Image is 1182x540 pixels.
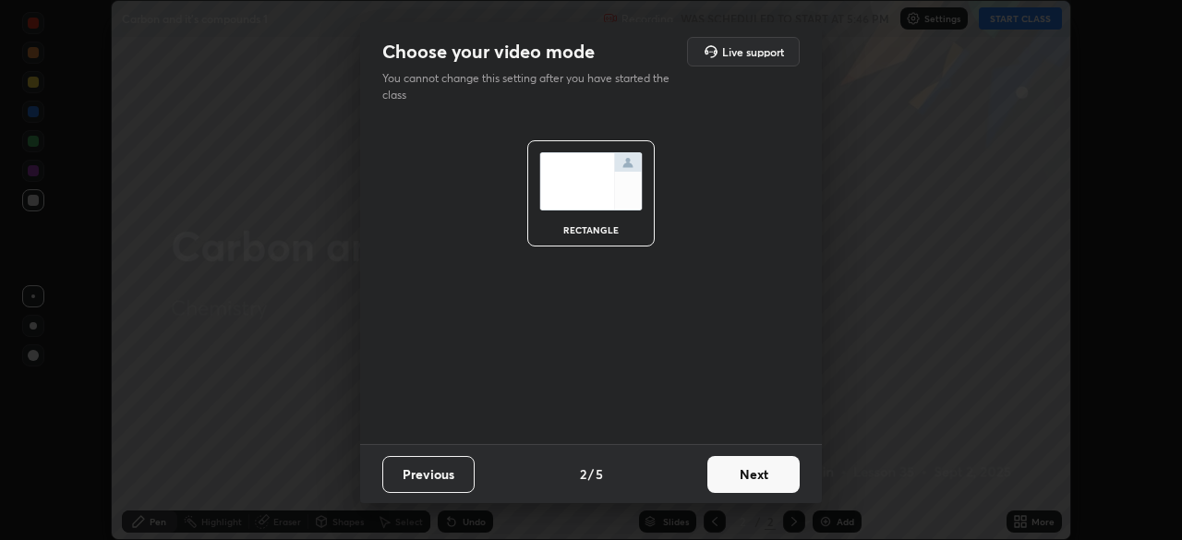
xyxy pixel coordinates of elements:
[554,225,628,234] div: rectangle
[722,46,784,57] h5: Live support
[539,152,643,210] img: normalScreenIcon.ae25ed63.svg
[588,464,594,484] h4: /
[596,464,603,484] h4: 5
[580,464,586,484] h4: 2
[382,456,475,493] button: Previous
[382,70,681,103] p: You cannot change this setting after you have started the class
[382,40,595,64] h2: Choose your video mode
[707,456,800,493] button: Next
